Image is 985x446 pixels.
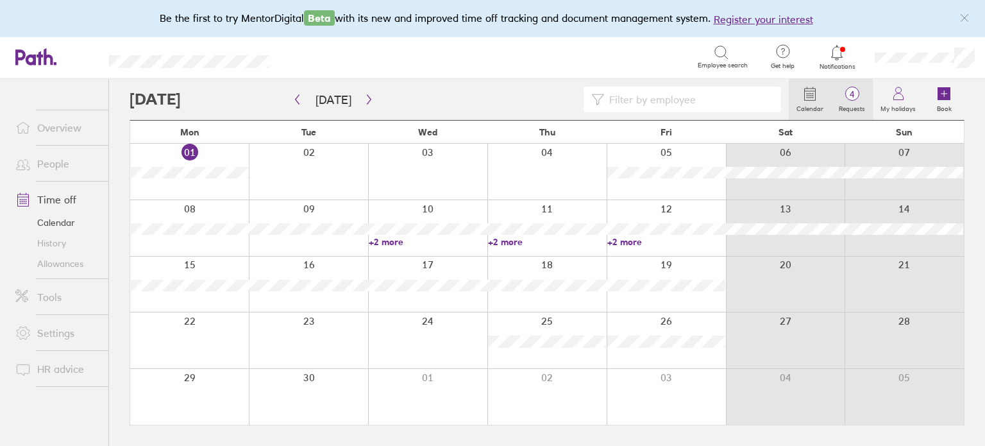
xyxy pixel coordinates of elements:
a: 4Requests [831,79,873,120]
span: Beta [304,10,335,26]
a: +2 more [369,236,487,248]
span: Employee search [698,62,748,69]
a: Calendar [5,212,108,233]
a: My holidays [873,79,923,120]
label: Requests [831,101,873,113]
span: Tue [301,127,316,137]
a: Settings [5,320,108,346]
a: +2 more [607,236,725,248]
label: My holidays [873,101,923,113]
div: Be the first to try MentorDigital with its new and improved time off tracking and document manage... [160,10,826,27]
a: Book [923,79,964,120]
label: Book [929,101,959,113]
span: Get help [762,62,804,70]
span: Fri [661,127,672,137]
span: Thu [539,127,555,137]
span: 4 [831,89,873,99]
span: Mon [180,127,199,137]
a: Notifications [816,44,858,71]
a: +2 more [488,236,606,248]
input: Filter by employee [604,87,773,112]
a: Tools [5,284,108,310]
a: Calendar [789,79,831,120]
button: Register your interest [714,12,813,27]
span: Sat [779,127,793,137]
button: [DATE] [305,89,362,110]
a: Time off [5,187,108,212]
a: History [5,233,108,253]
label: Calendar [789,101,831,113]
a: People [5,151,108,176]
span: Wed [418,127,437,137]
span: Sun [896,127,913,137]
div: Search [303,51,336,62]
span: Notifications [816,63,858,71]
a: HR advice [5,356,108,382]
a: Overview [5,115,108,141]
a: Allowances [5,253,108,274]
